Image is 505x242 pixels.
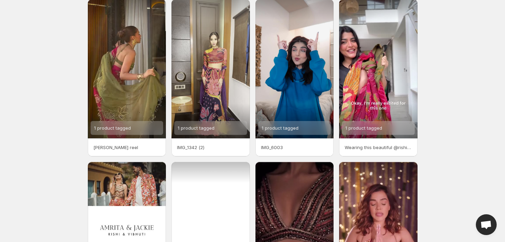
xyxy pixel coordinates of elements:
[476,214,497,235] div: Open chat
[94,125,131,131] span: 1 product tagged
[178,125,214,131] span: 1 product tagged
[93,144,161,151] p: [PERSON_NAME] reel
[177,144,244,151] p: IMG_1342 (2)
[345,125,382,131] span: 1 product tagged
[262,125,298,131] span: 1 product tagged
[345,144,412,151] p: Wearing this beautiful @rishiandvibhuti Anarkali Earrings @suhana_art_and_jewels (1)
[261,144,328,151] p: IMG_6003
